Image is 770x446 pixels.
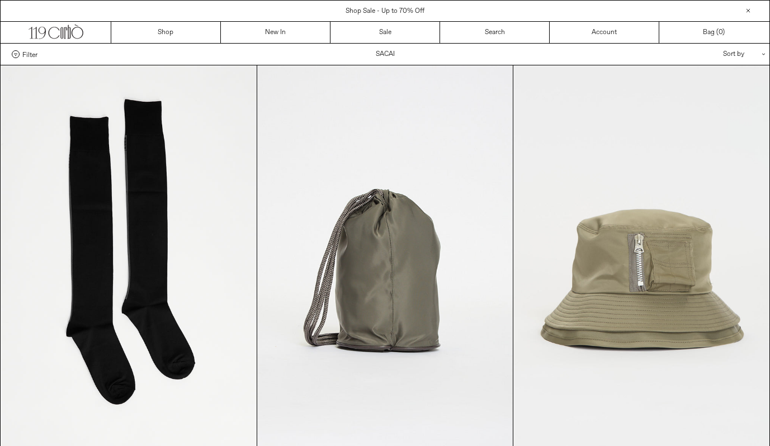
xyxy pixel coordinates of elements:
div: Sort by [658,44,758,65]
a: Shop [111,22,221,43]
a: Sale [330,22,440,43]
a: Bag () [659,22,769,43]
span: Filter [22,50,37,58]
span: 0 [719,28,722,37]
span: ) [719,27,725,37]
a: Account [550,22,659,43]
a: Shop Sale - Up to 70% Off [346,7,424,16]
a: Search [440,22,550,43]
a: New In [221,22,330,43]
